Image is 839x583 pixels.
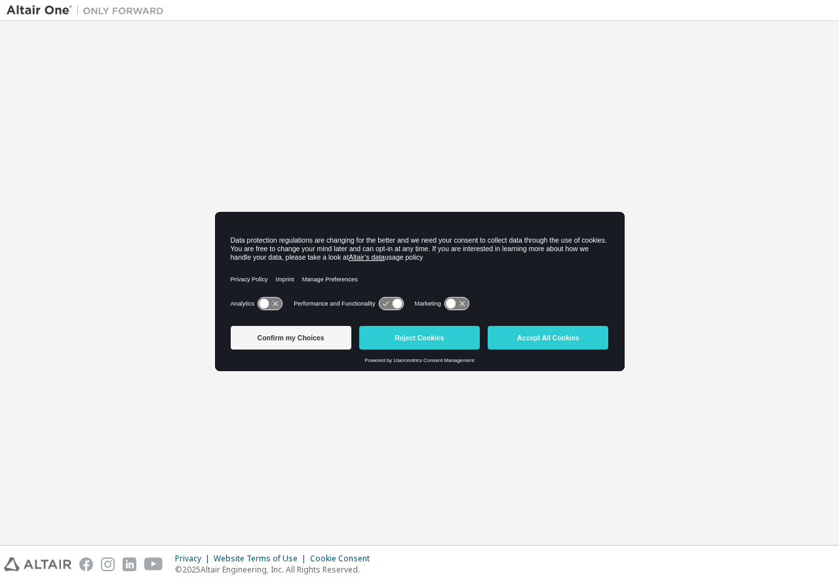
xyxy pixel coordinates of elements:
img: linkedin.svg [123,557,136,571]
img: youtube.svg [144,557,163,571]
div: Cookie Consent [310,553,378,564]
img: instagram.svg [101,557,115,571]
img: altair_logo.svg [4,557,71,571]
p: © 2025 Altair Engineering, Inc. All Rights Reserved. [175,564,378,575]
img: Altair One [7,4,170,17]
div: Privacy [175,553,214,564]
div: Website Terms of Use [214,553,310,564]
img: facebook.svg [79,557,93,571]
